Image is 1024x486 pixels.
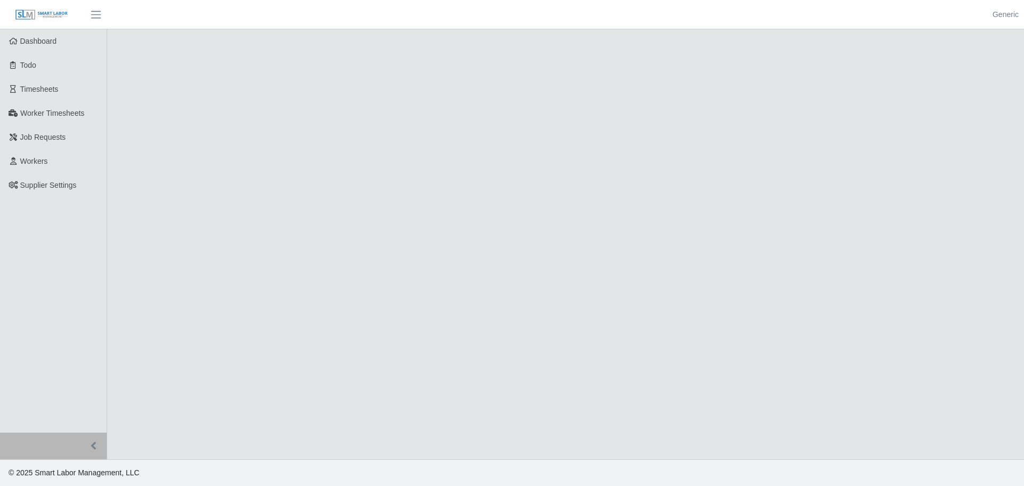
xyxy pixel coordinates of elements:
span: Job Requests [20,133,66,141]
span: © 2025 Smart Labor Management, LLC [9,468,139,477]
img: SLM Logo [15,9,68,21]
span: Timesheets [20,85,59,93]
a: Generic [993,9,1019,20]
span: Supplier Settings [20,181,77,189]
span: Workers [20,157,48,165]
span: Todo [20,61,36,69]
span: Worker Timesheets [20,109,84,117]
span: Dashboard [20,37,57,45]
